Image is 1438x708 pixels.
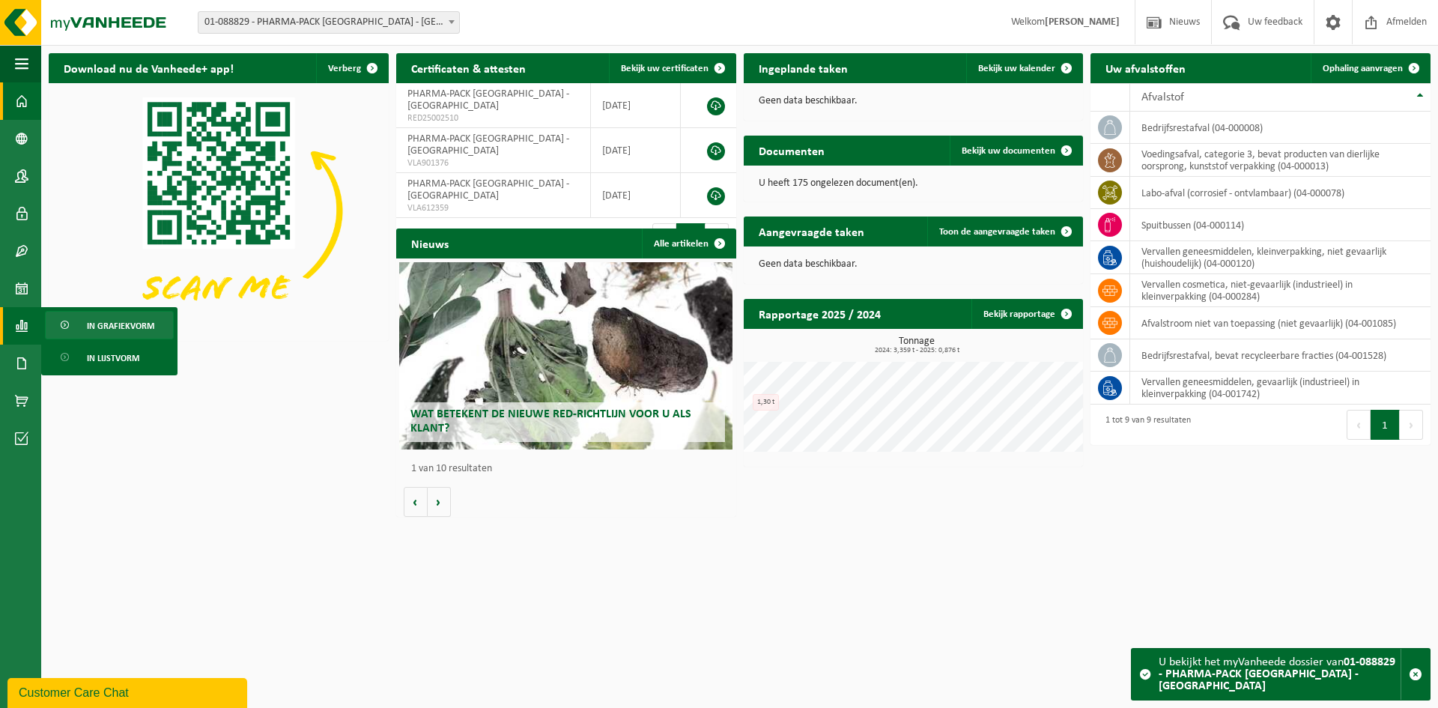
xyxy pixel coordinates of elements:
[396,229,464,258] h2: Nieuws
[410,408,691,435] span: Wat betekent de nieuwe RED-richtlijn voor u als klant?
[744,217,879,246] h2: Aangevraagde taken
[1130,112,1431,144] td: bedrijfsrestafval (04-000008)
[744,136,840,165] h2: Documenten
[407,157,579,169] span: VLA901376
[642,229,735,258] a: Alle artikelen
[399,262,732,450] a: Wat betekent de nieuwe RED-richtlijn voor u als klant?
[407,133,569,157] span: PHARMA-PACK [GEOGRAPHIC_DATA] - [GEOGRAPHIC_DATA]
[1159,656,1395,692] strong: 01-088829 - PHARMA-PACK [GEOGRAPHIC_DATA] - [GEOGRAPHIC_DATA]
[396,53,541,82] h2: Certificaten & attesten
[939,227,1055,237] span: Toon de aangevraagde taken
[591,83,681,128] td: [DATE]
[1323,64,1403,73] span: Ophaling aanvragen
[1090,53,1201,82] h2: Uw afvalstoffen
[1130,241,1431,274] td: vervallen geneesmiddelen, kleinverpakking, niet gevaarlijk (huishoudelijk) (04-000120)
[45,343,174,372] a: In lijstvorm
[1098,408,1191,441] div: 1 tot 9 van 9 resultaten
[751,336,1084,354] h3: Tonnage
[751,347,1084,354] span: 2024: 3,359 t - 2025: 0,876 t
[1130,339,1431,372] td: bedrijfsrestafval, bevat recycleerbare fracties (04-001528)
[978,64,1055,73] span: Bekijk uw kalender
[428,487,451,517] button: Volgende
[407,112,579,124] span: RED25002510
[621,64,709,73] span: Bekijk uw certificaten
[744,299,896,328] h2: Rapportage 2025 / 2024
[971,299,1081,329] a: Bekijk rapportage
[407,178,569,202] span: PHARMA-PACK [GEOGRAPHIC_DATA] - [GEOGRAPHIC_DATA]
[759,259,1069,270] p: Geen data beschikbaar.
[1347,410,1371,440] button: Previous
[328,64,361,73] span: Verberg
[759,96,1069,106] p: Geen data beschikbaar.
[198,11,460,34] span: 01-088829 - PHARMA-PACK NV - NAZARETH
[87,344,139,372] span: In lijstvorm
[609,53,735,83] a: Bekijk uw certificaten
[407,88,569,112] span: PHARMA-PACK [GEOGRAPHIC_DATA] - [GEOGRAPHIC_DATA]
[1130,372,1431,405] td: vervallen geneesmiddelen, gevaarlijk (industrieel) in kleinverpakking (04-001742)
[198,12,459,33] span: 01-088829 - PHARMA-PACK NV - NAZARETH
[950,136,1081,166] a: Bekijk uw documenten
[45,311,174,339] a: In grafiekvorm
[1130,144,1431,177] td: voedingsafval, categorie 3, bevat producten van dierlijke oorsprong, kunststof verpakking (04-000...
[1159,649,1401,700] div: U bekijkt het myVanheede dossier van
[87,312,154,340] span: In grafiekvorm
[316,53,387,83] button: Verberg
[1045,16,1120,28] strong: [PERSON_NAME]
[1130,209,1431,241] td: spuitbussen (04-000114)
[411,464,729,474] p: 1 van 10 resultaten
[49,53,249,82] h2: Download nu de Vanheede+ app!
[407,202,579,214] span: VLA612359
[759,178,1069,189] p: U heeft 175 ongelezen document(en).
[1371,410,1400,440] button: 1
[927,217,1081,246] a: Toon de aangevraagde taken
[49,83,389,338] img: Download de VHEPlus App
[591,173,681,218] td: [DATE]
[753,394,779,411] div: 1,30 t
[1130,177,1431,209] td: labo-afval (corrosief - ontvlambaar) (04-000078)
[962,146,1055,156] span: Bekijk uw documenten
[591,128,681,173] td: [DATE]
[1130,307,1431,339] td: afvalstroom niet van toepassing (niet gevaarlijk) (04-001085)
[404,487,428,517] button: Vorige
[1400,410,1423,440] button: Next
[1311,53,1429,83] a: Ophaling aanvragen
[744,53,863,82] h2: Ingeplande taken
[7,675,250,708] iframe: chat widget
[1141,91,1184,103] span: Afvalstof
[966,53,1081,83] a: Bekijk uw kalender
[1130,274,1431,307] td: vervallen cosmetica, niet-gevaarlijk (industrieel) in kleinverpakking (04-000284)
